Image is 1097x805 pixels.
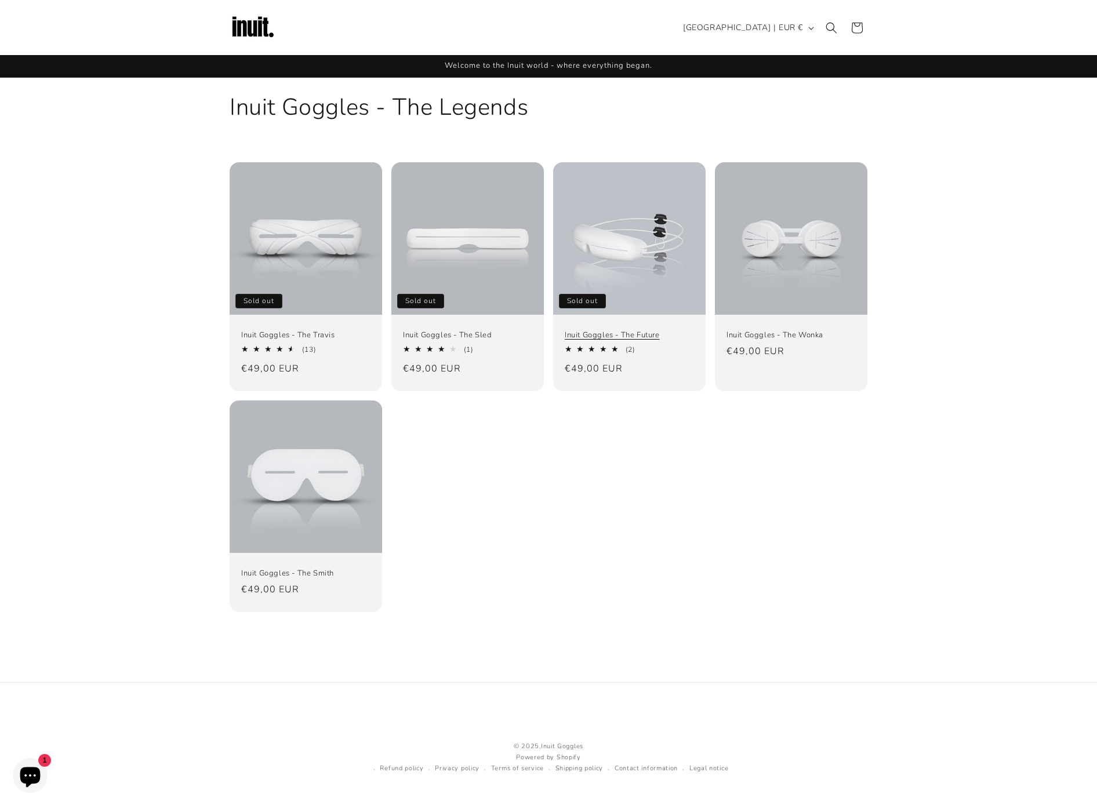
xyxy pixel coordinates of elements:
inbox-online-store-chat: Shopify online store chat [9,758,51,796]
span: [GEOGRAPHIC_DATA] | EUR € [683,21,803,34]
summary: Search [819,15,844,41]
a: Legal notice [689,763,728,774]
a: Inuit Goggles - The Future [565,330,694,340]
a: Powered by Shopify [516,753,581,762]
a: Inuit Goggles - The Travis [241,330,370,340]
a: Shipping policy [555,763,604,774]
a: Inuit Goggles - The Sled [403,330,532,340]
a: Inuit Goggles [541,742,583,751]
a: Terms of service [491,763,544,774]
img: Inuit Logo [230,5,276,51]
span: Welcome to the Inuit world - where everything began. [445,60,652,71]
div: Announcement [230,55,867,77]
small: © 2025, [369,741,729,752]
a: Privacy policy [435,763,480,774]
a: Contact information [615,763,678,774]
a: Inuit Goggles - The Wonka [727,330,856,340]
button: [GEOGRAPHIC_DATA] | EUR € [676,17,819,39]
a: Inuit Goggles - The Smith [241,569,370,578]
h1: Inuit Goggles - The Legends [230,92,867,122]
a: Refund policy [380,763,423,774]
